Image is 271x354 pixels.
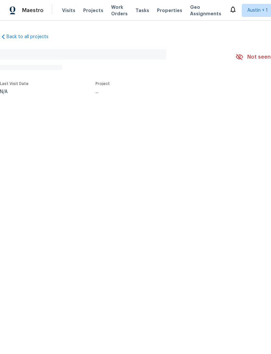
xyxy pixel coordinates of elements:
span: Maestro [22,7,44,14]
span: Austin + 1 [247,7,268,14]
span: Visits [62,7,75,14]
span: Project [96,82,110,86]
div: ... [96,90,220,94]
span: Properties [157,7,182,14]
span: Geo Assignments [190,4,221,17]
span: Projects [83,7,103,14]
span: Tasks [135,8,149,13]
span: Work Orders [111,4,128,17]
